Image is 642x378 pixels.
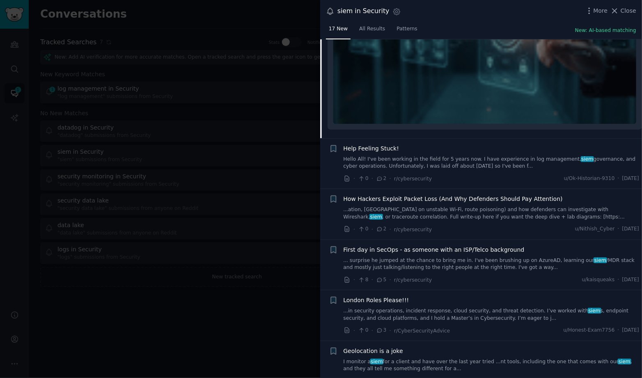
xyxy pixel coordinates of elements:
[581,156,594,162] span: siem
[564,327,615,334] span: u/Honest-Exam7756
[622,276,639,284] span: [DATE]
[622,175,639,182] span: [DATE]
[329,25,348,33] span: 17 New
[358,276,368,284] span: 8
[582,276,615,284] span: u/kaisqueaks
[621,7,636,15] span: Close
[344,144,399,153] a: Help Feeling Stuck!
[371,174,373,183] span: ·
[353,174,355,183] span: ·
[344,307,640,322] a: ...in security operations, incident response, cloud security, and threat detection. I’ve worked w...
[622,225,639,233] span: [DATE]
[622,327,639,334] span: [DATE]
[358,175,368,182] span: 0
[588,308,601,314] span: siem
[344,195,563,203] a: How Hackers Exploit Packet Loss (And Why Defenders Should Pay Attention)
[371,225,373,234] span: ·
[376,175,386,182] span: 2
[353,276,355,284] span: ·
[618,175,619,182] span: ·
[356,23,388,39] a: All Results
[376,276,386,284] span: 5
[371,326,373,335] span: ·
[394,23,420,39] a: Patterns
[376,225,386,233] span: 2
[564,175,615,182] span: u/Ok-Historian-9310
[594,257,607,263] span: siem
[394,227,432,232] span: r/cybersecurity
[344,206,640,221] a: ...ation, [GEOGRAPHIC_DATA] on unstable Wi-Fi, route poisoning) and how defenders can investigate...
[390,225,391,234] span: ·
[344,257,640,271] a: ... surprise he jumped at the chance to bring me in. I've been brushing up on AzureAD, learning o...
[344,347,403,355] a: Geolocation is a joke
[394,176,432,182] span: r/cybersecurity
[618,225,619,233] span: ·
[390,276,391,284] span: ·
[359,25,385,33] span: All Results
[344,358,640,373] a: I monitor asiemfor a client and have over the last year tried ...nt tools, including the one that...
[344,246,525,254] a: First day in SecOps - as someone with an ISP/Telco background
[575,225,615,233] span: u/Nithish_Cyber
[370,359,384,364] span: siem
[337,6,390,16] div: siem in Security
[618,276,619,284] span: ·
[358,225,368,233] span: 0
[344,296,409,305] a: London Roles Please!!!
[390,174,391,183] span: ·
[353,326,355,335] span: ·
[618,327,619,334] span: ·
[397,25,417,33] span: Patterns
[594,7,608,15] span: More
[358,327,368,334] span: 0
[618,359,631,364] span: siem
[326,23,351,39] a: 17 New
[394,328,450,334] span: r/CyberSecurityAdvice
[610,7,636,15] button: Close
[376,327,386,334] span: 3
[390,326,391,335] span: ·
[575,27,636,34] button: New: AI-based matching
[585,7,608,15] button: More
[353,225,355,234] span: ·
[394,277,432,283] span: r/cybersecurity
[371,276,373,284] span: ·
[369,214,383,220] span: siem
[344,156,640,170] a: Hello All! I've been working in the field for 5 years now. I have experience in log management,si...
